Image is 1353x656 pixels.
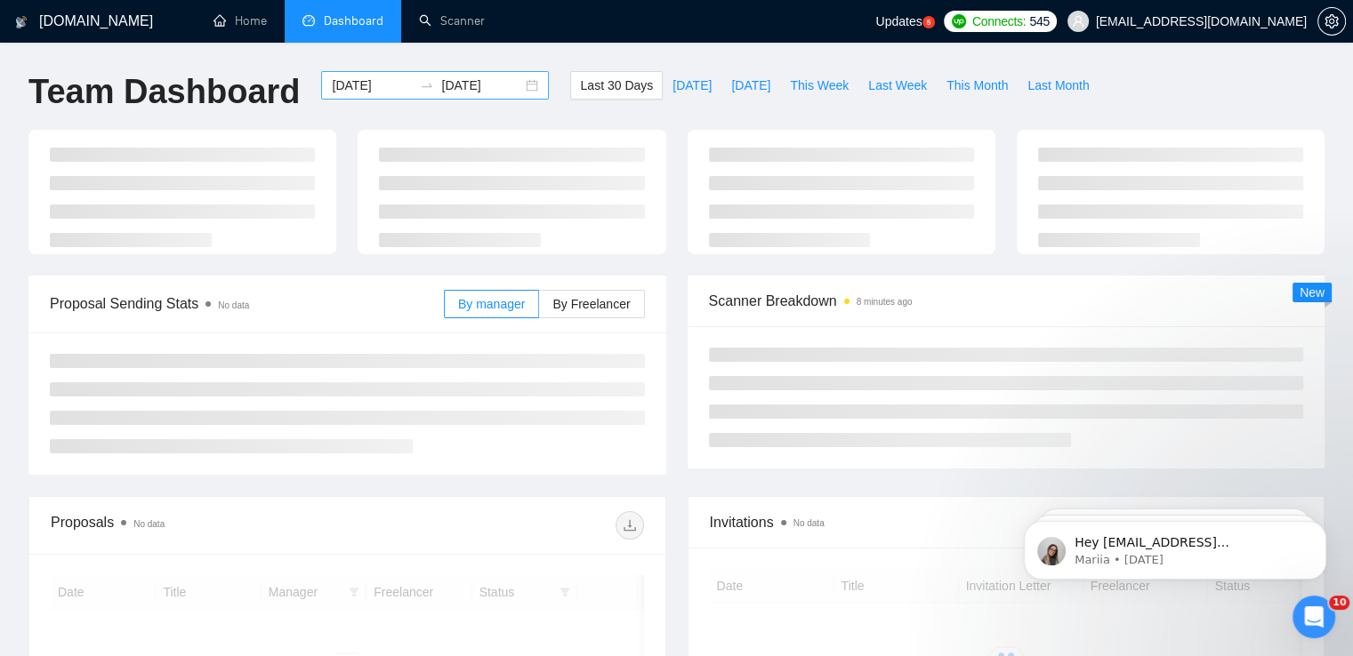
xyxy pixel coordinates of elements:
[441,76,522,95] input: End date
[926,19,930,27] text: 5
[324,13,383,28] span: Dashboard
[218,300,249,310] span: No data
[458,297,525,311] span: By manager
[997,484,1353,608] iframe: Intercom notifications message
[972,12,1026,31] span: Connects:
[213,13,267,28] a: homeHome
[50,292,444,315] span: Proposal Sending Stats
[133,519,165,529] span: No data
[420,78,434,92] span: to
[28,71,300,113] h1: Team Dashboard
[721,71,780,100] button: [DATE]
[709,290,1304,312] span: Scanner Breakdown
[868,76,927,95] span: Last Week
[15,8,28,36] img: logo
[419,13,485,28] a: searchScanner
[793,518,825,528] span: No data
[780,71,858,100] button: This Week
[937,71,1018,100] button: This Month
[332,76,413,95] input: Start date
[1293,596,1335,638] iframe: Intercom live chat
[1029,12,1049,31] span: 545
[1329,596,1349,610] span: 10
[552,297,630,311] span: By Freelancer
[858,71,937,100] button: Last Week
[663,71,721,100] button: [DATE]
[1300,285,1325,300] span: New
[857,297,913,307] time: 8 minutes ago
[952,14,966,28] img: upwork-logo.png
[1018,71,1099,100] button: Last Month
[731,76,770,95] span: [DATE]
[1027,76,1089,95] span: Last Month
[946,76,1008,95] span: This Month
[1317,7,1346,36] button: setting
[1072,15,1084,28] span: user
[672,76,712,95] span: [DATE]
[875,14,922,28] span: Updates
[420,78,434,92] span: swap-right
[51,511,347,540] div: Proposals
[580,76,653,95] span: Last 30 Days
[710,511,1303,533] span: Invitations
[922,16,935,28] a: 5
[1318,14,1345,28] span: setting
[790,76,849,95] span: This Week
[570,71,663,100] button: Last 30 Days
[1317,14,1346,28] a: setting
[302,14,315,27] span: dashboard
